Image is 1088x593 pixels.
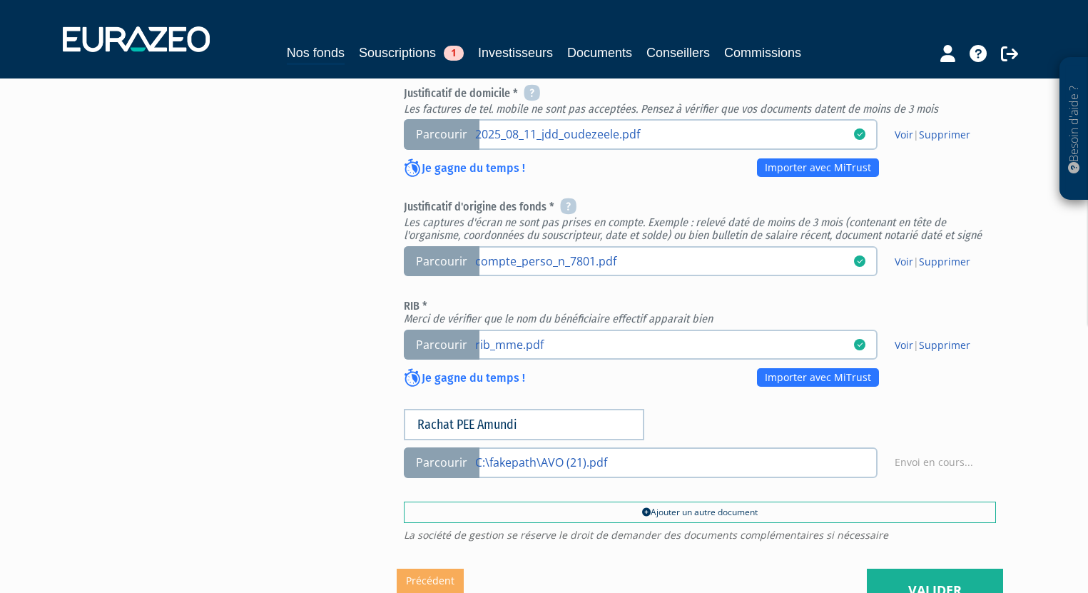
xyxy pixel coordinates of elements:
i: 05/09/2025 15:46 [854,339,865,350]
a: 2025_08_11_jdd_oudezeele.pdf [475,126,854,141]
em: Merci de vérifier que le nom du bénéficiaire effectif apparait bien [404,312,713,325]
img: 1732889491-logotype_eurazeo_blanc_rvb.png [63,26,210,52]
span: Parcourir [404,447,479,478]
a: compte_perso_n_7801.pdf [475,253,854,268]
span: Parcourir [404,119,479,150]
a: Nos fonds [287,43,345,65]
a: Ajouter un autre document [404,502,996,523]
a: rib_mme.pdf [475,337,854,351]
span: Parcourir [404,246,479,277]
a: Documents [567,43,632,63]
em: Les captures d'écran ne sont pas prises en compte. Exemple : relevé daté de moins de 3 mois (cont... [404,216,982,242]
a: Supprimer [919,128,970,141]
span: Envoi en cours... [895,455,973,470]
p: Je gagne du temps ! [404,370,525,388]
h6: RIB * [404,300,996,325]
a: Voir [895,128,913,141]
a: Précédent [397,569,464,593]
input: Nom du document [404,409,644,440]
a: Voir [895,338,913,352]
em: Les factures de tel. mobile ne sont pas acceptées. Pensez à vérifier que vos documents datent de ... [404,102,938,116]
a: Souscriptions1 [359,43,464,63]
a: Conseillers [646,43,710,63]
span: La société de gestion se réserve le droit de demander des documents complémentaires si nécessaire [404,530,996,540]
a: Voir [895,255,913,268]
a: Importer avec MiTrust [757,158,879,177]
span: | [895,255,970,269]
a: Commissions [724,43,801,63]
p: Besoin d'aide ? [1066,65,1082,193]
i: 05/09/2025 15:46 [854,128,865,140]
a: Importer avec MiTrust [757,368,879,387]
h6: Justificatif de domicile * [404,86,996,116]
span: Parcourir [404,330,479,360]
h6: Justificatif d'origine des fonds * [404,199,996,241]
span: | [895,128,970,142]
p: Je gagne du temps ! [404,160,525,178]
span: | [895,338,970,353]
a: C:\fakepath\AVO (21).pdf [475,455,854,469]
a: Supprimer [919,338,970,352]
i: 17/09/2025 15:30 [854,255,865,267]
a: Investisseurs [478,43,553,63]
a: Supprimer [919,255,970,268]
span: 1 [444,46,464,61]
